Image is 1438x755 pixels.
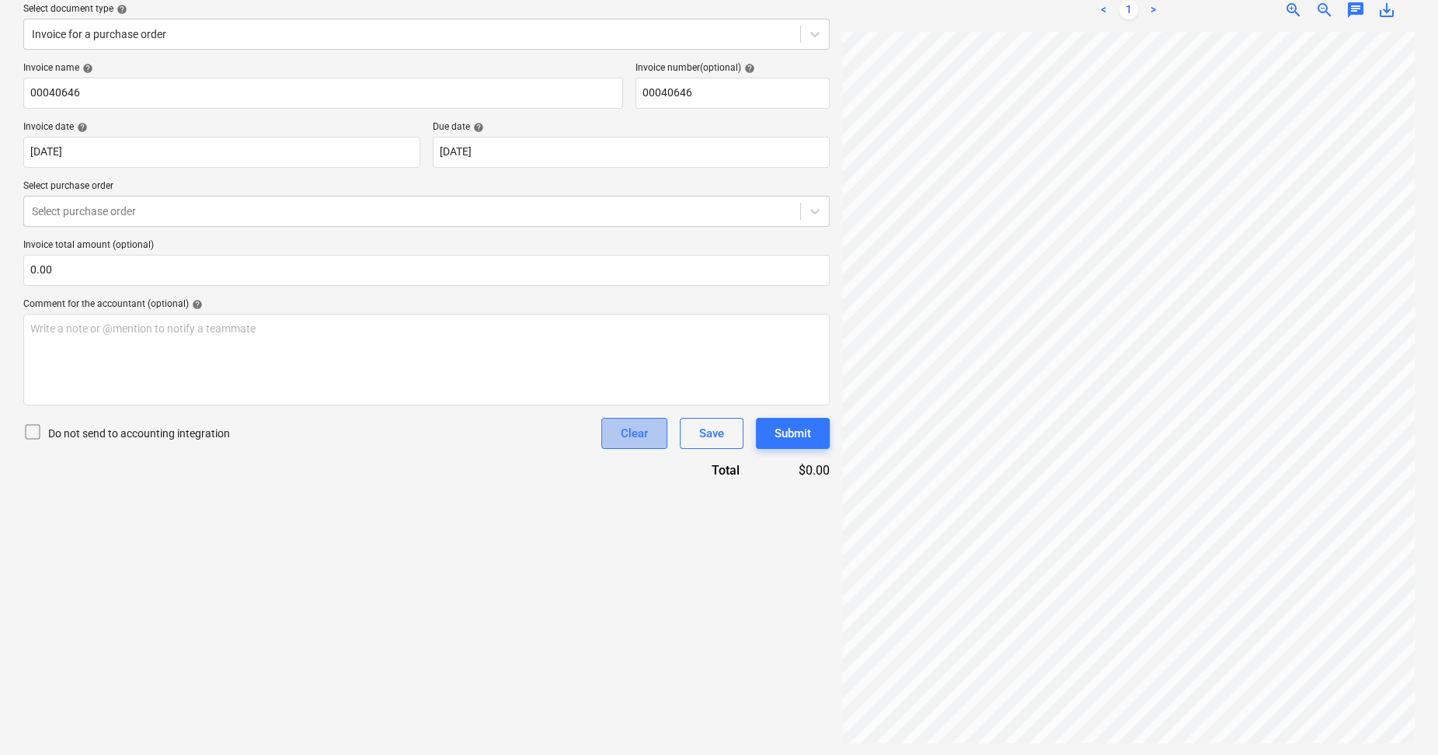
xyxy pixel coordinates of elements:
[433,121,830,134] div: Due date
[23,121,420,134] div: Invoice date
[23,180,830,196] p: Select purchase order
[48,426,230,441] p: Do not send to accounting integration
[23,255,830,286] input: Invoice total amount (optional)
[433,137,830,168] input: Due date not specified
[1095,1,1113,19] a: Previous page
[23,62,623,75] div: Invoice name
[23,3,830,16] div: Select document type
[23,239,830,255] p: Invoice total amount (optional)
[741,63,755,74] span: help
[113,4,127,15] span: help
[470,122,484,133] span: help
[764,461,830,479] div: $0.00
[680,418,743,449] button: Save
[1377,1,1396,19] span: save_alt
[1119,1,1138,19] a: Page 1 is your current page
[775,423,811,444] div: Submit
[23,298,830,311] div: Comment for the accountant (optional)
[628,461,764,479] div: Total
[23,78,623,109] input: Invoice name
[635,62,830,75] div: Invoice number (optional)
[1315,1,1334,19] span: zoom_out
[756,418,830,449] button: Submit
[1346,1,1365,19] span: chat
[1144,1,1163,19] a: Next page
[601,418,667,449] button: Clear
[189,299,203,310] span: help
[621,423,648,444] div: Clear
[23,137,420,168] input: Invoice date not specified
[1284,1,1303,19] span: zoom_in
[635,78,830,109] input: Invoice number
[74,122,88,133] span: help
[79,63,93,74] span: help
[699,423,724,444] div: Save
[1360,680,1438,755] iframe: Chat Widget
